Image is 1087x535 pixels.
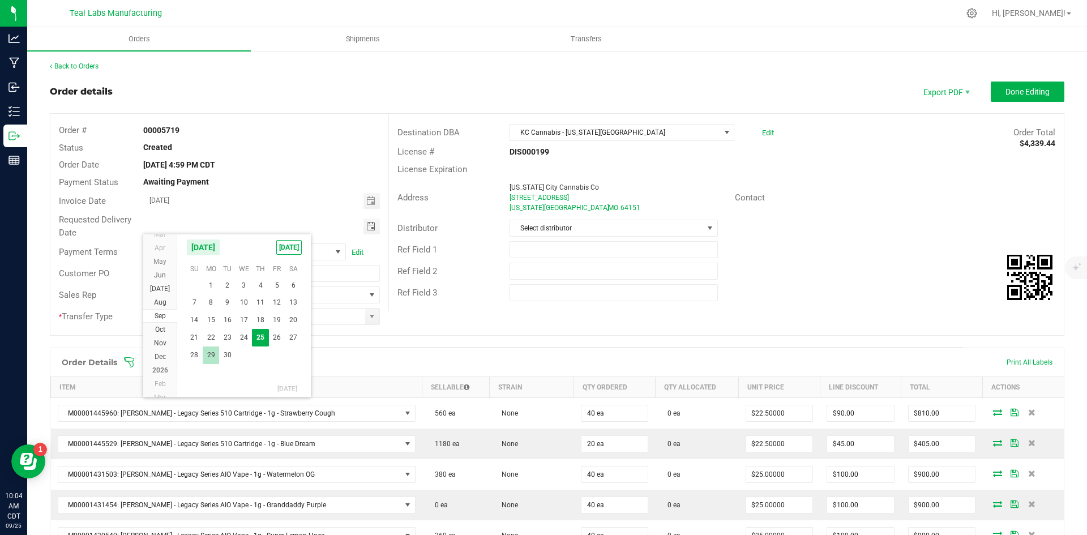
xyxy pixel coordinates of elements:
[474,27,698,51] a: Transfers
[8,130,20,142] inline-svg: Outbound
[236,294,252,311] td: Wednesday, September 10, 2025
[236,329,252,346] span: 24
[203,260,219,277] th: Mo
[285,329,302,346] span: 27
[397,147,434,157] span: License #
[608,204,618,212] span: MO
[58,435,416,452] span: NO DATA FOUND
[581,436,648,452] input: 0
[203,277,219,294] span: 1
[58,405,416,422] span: NO DATA FOUND
[992,8,1065,18] span: Hi, [PERSON_NAME]!
[59,177,118,187] span: Payment Status
[429,501,448,509] span: 0 ea
[739,377,820,398] th: Unit Price
[219,294,236,311] span: 9
[827,436,894,452] input: 0
[1006,470,1023,477] span: Save Order Detail
[581,405,648,421] input: 0
[203,311,219,329] td: Monday, September 15, 2025
[397,223,438,233] span: Distributor
[429,440,460,448] span: 1180 ea
[8,57,20,69] inline-svg: Manufacturing
[70,8,162,18] span: Teal Labs Manufacturing
[150,285,170,293] span: [DATE]
[285,311,302,329] span: 20
[59,311,113,322] span: Transfer Type
[59,215,131,238] span: Requested Delivery Date
[1023,409,1040,416] span: Delete Order Detail
[154,271,166,279] span: Jun
[203,294,219,311] td: Monday, September 8, 2025
[276,240,302,255] span: [DATE]
[655,377,738,398] th: Qty Allocated
[285,294,302,311] span: 13
[735,192,765,203] span: Contact
[965,8,979,19] div: Manage settings
[59,160,99,170] span: Order Date
[59,247,118,257] span: Payment Terms
[62,358,117,367] h1: Order Details
[746,405,813,421] input: 0
[219,260,236,277] th: Tu
[1007,255,1052,300] qrcode: 00005719
[429,470,456,478] span: 380 ea
[203,277,219,294] td: Monday, September 1, 2025
[911,82,979,102] li: Export PDF
[496,501,518,509] span: None
[982,377,1064,398] th: Actions
[186,239,220,256] span: [DATE]
[397,127,460,138] span: Destination DBA
[662,470,681,478] span: 0 ea
[58,466,416,483] span: NO DATA FOUND
[662,501,681,509] span: 0 ea
[51,377,422,398] th: Item
[236,329,252,346] td: Wednesday, September 24, 2025
[827,405,894,421] input: 0
[27,27,251,51] a: Orders
[186,311,203,329] span: 14
[186,294,203,311] td: Sunday, September 7, 2025
[186,294,203,311] span: 7
[8,106,20,117] inline-svg: Inventory
[219,329,236,346] span: 23
[203,346,219,364] td: Monday, September 29, 2025
[510,147,549,156] strong: DIS000199
[746,436,813,452] input: 0
[269,329,285,346] td: Friday, September 26, 2025
[203,346,219,364] span: 29
[58,405,401,421] span: M00001445960: [PERSON_NAME] - Legacy Series 510 Cartridge - 1g - Strawberry Cough
[285,260,302,277] th: Sa
[909,466,975,482] input: 0
[154,339,166,347] span: Nov
[397,192,429,203] span: Address
[50,62,99,70] a: Back to Orders
[909,436,975,452] input: 0
[269,311,285,329] td: Friday, September 19, 2025
[269,277,285,294] td: Friday, September 5, 2025
[1023,439,1040,446] span: Delete Order Detail
[909,405,975,421] input: 0
[429,409,456,417] span: 560 ea
[59,290,96,300] span: Sales Rep
[285,277,302,294] td: Saturday, September 6, 2025
[113,34,165,44] span: Orders
[236,311,252,329] td: Wednesday, September 17, 2025
[489,377,574,398] th: Strain
[285,329,302,346] td: Saturday, September 27, 2025
[510,183,599,191] span: [US_STATE] City Cannabis Co
[827,466,894,482] input: 0
[662,440,681,448] span: 0 ea
[59,268,109,279] span: Customer PO
[581,466,648,482] input: 0
[909,497,975,513] input: 0
[251,27,474,51] a: Shipments
[252,277,268,294] td: Thursday, September 4, 2025
[397,245,437,255] span: Ref Field 1
[510,204,609,212] span: [US_STATE][GEOGRAPHIC_DATA]
[1013,127,1055,138] span: Order Total
[820,377,901,398] th: Line Discount
[59,125,87,135] span: Order #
